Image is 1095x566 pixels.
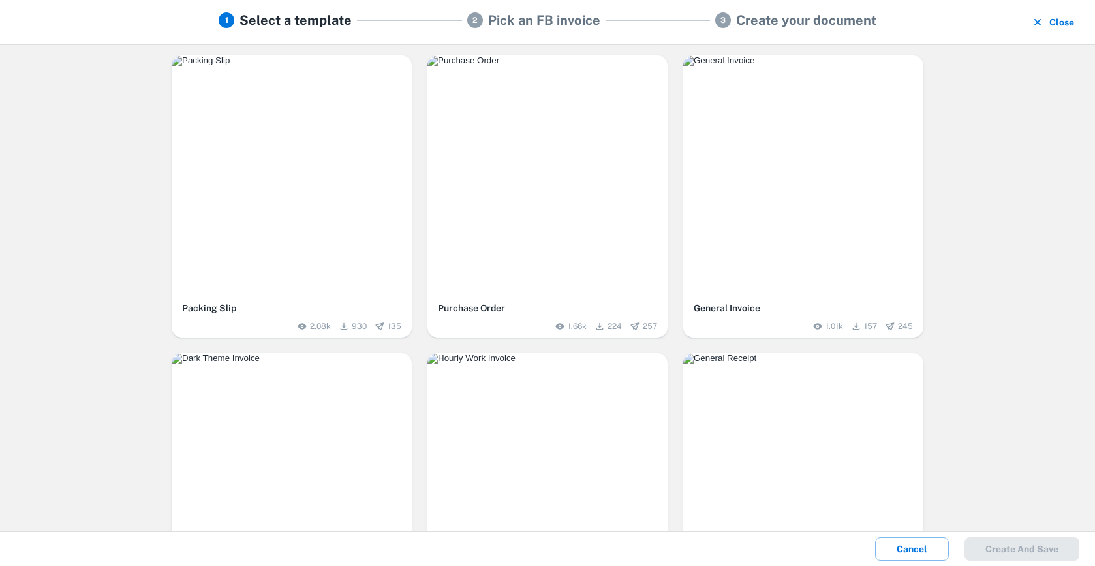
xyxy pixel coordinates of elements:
[438,301,657,315] h6: Purchase Order
[172,55,412,338] button: Packing SlipPacking Slip2.08k930135
[683,55,923,66] img: General Invoice
[643,321,657,332] span: 257
[310,321,331,332] span: 2.08k
[427,55,668,338] button: Purchase OrderPurchase Order1.66k224257
[472,16,478,25] text: 2
[488,10,600,30] h5: Pick an FB invoice
[683,55,923,338] button: General InvoiceGeneral Invoice1.01k157245
[825,321,843,332] span: 1.01k
[172,55,412,66] img: Packing Slip
[182,301,401,315] h6: Packing Slip
[427,55,668,66] img: Purchase Order
[864,321,877,332] span: 157
[172,353,412,364] img: Dark Theme Invoice
[427,353,668,364] img: Hourly Work Invoice
[683,353,923,364] img: General Receipt
[875,537,949,561] button: Cancel
[352,321,367,332] span: 930
[568,321,587,332] span: 1.66k
[239,10,352,30] h5: Select a template
[720,16,726,25] text: 3
[898,321,913,332] span: 245
[388,321,401,332] span: 135
[225,16,228,25] text: 1
[608,321,622,332] span: 224
[694,301,913,315] h6: General Invoice
[1028,10,1079,34] button: Close
[736,10,876,30] h5: Create your document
